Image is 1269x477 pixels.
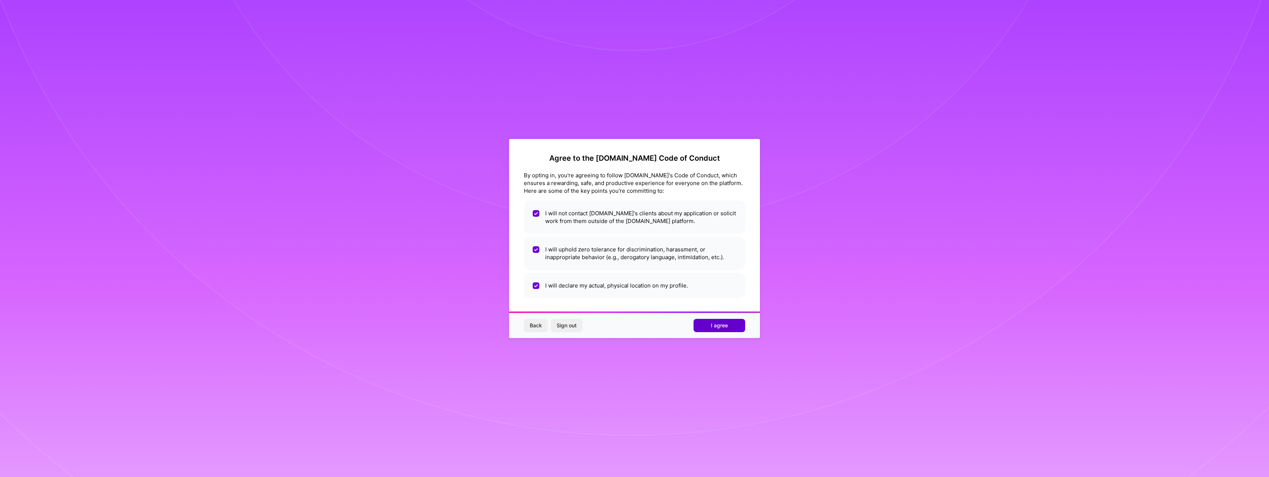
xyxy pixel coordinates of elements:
span: I agree [711,322,728,329]
span: Sign out [557,322,577,329]
span: Back [530,322,542,329]
h2: Agree to the [DOMAIN_NAME] Code of Conduct [524,154,745,163]
li: I will declare my actual, physical location on my profile. [524,273,745,298]
li: I will uphold zero tolerance for discrimination, harassment, or inappropriate behavior (e.g., der... [524,237,745,270]
button: I agree [694,319,745,332]
li: I will not contact [DOMAIN_NAME]'s clients about my application or solicit work from them outside... [524,201,745,234]
button: Sign out [551,319,582,332]
button: Back [524,319,548,332]
div: By opting in, you're agreeing to follow [DOMAIN_NAME]'s Code of Conduct, which ensures a rewardin... [524,171,745,195]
